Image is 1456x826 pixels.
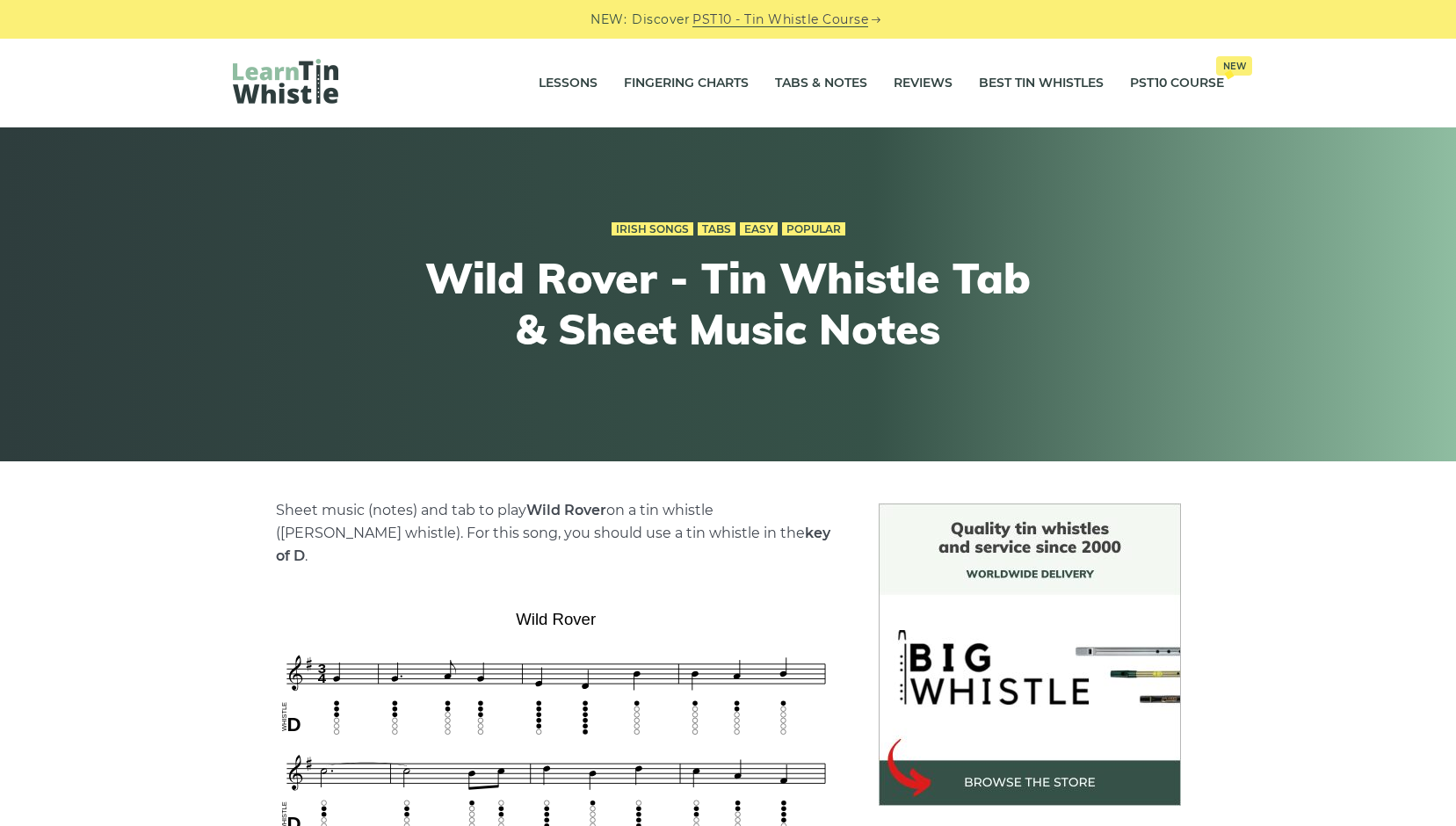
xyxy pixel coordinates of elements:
[1216,56,1252,76] span: New
[698,222,735,236] a: Tabs
[979,62,1104,105] a: Best Tin Whistles
[276,499,837,568] p: Sheet music (notes) and tab to play on a tin whistle ([PERSON_NAME] whistle). For this song, you ...
[782,222,845,236] a: Popular
[276,525,830,564] strong: key of D
[405,253,1052,354] h1: Wild Rover - Tin Whistle Tab & Sheet Music Notes
[775,62,867,105] a: Tabs & Notes
[539,62,598,105] a: Lessons
[624,62,749,105] a: Fingering Charts
[740,222,778,236] a: Easy
[526,502,606,518] strong: Wild Rover
[894,62,953,105] a: Reviews
[233,59,338,104] img: LearnTinWhistle.com
[879,504,1181,806] img: BigWhistle Tin Whistle Store
[612,222,693,236] a: Irish Songs
[1130,62,1224,105] a: PST10 CourseNew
